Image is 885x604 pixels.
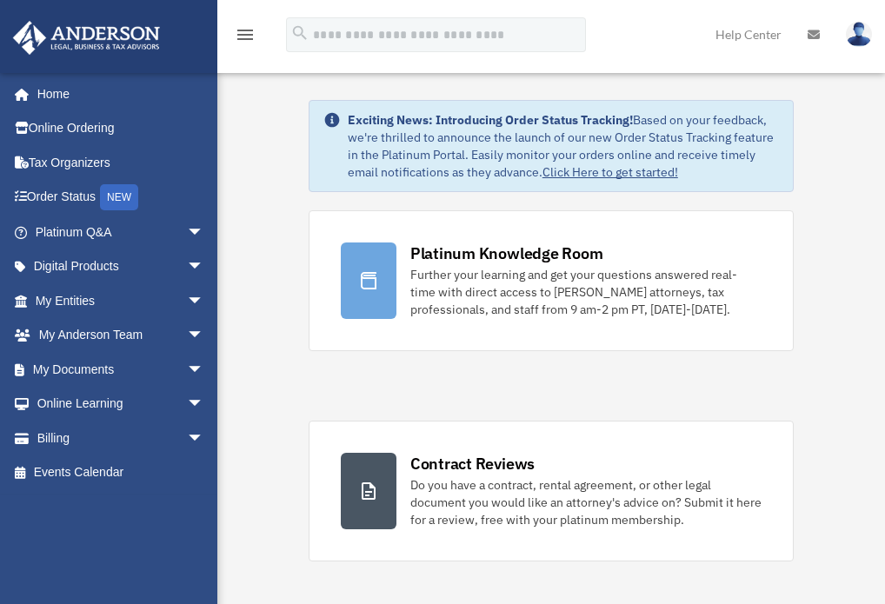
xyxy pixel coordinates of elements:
[235,30,256,45] a: menu
[12,76,222,111] a: Home
[12,111,230,146] a: Online Ordering
[410,242,603,264] div: Platinum Knowledge Room
[410,453,535,475] div: Contract Reviews
[12,387,230,421] a: Online Learningarrow_drop_down
[187,387,222,422] span: arrow_drop_down
[12,249,230,284] a: Digital Productsarrow_drop_down
[187,421,222,456] span: arrow_drop_down
[12,318,230,353] a: My Anderson Teamarrow_drop_down
[309,210,794,351] a: Platinum Knowledge Room Further your learning and get your questions answered real-time with dire...
[12,180,230,216] a: Order StatusNEW
[187,352,222,388] span: arrow_drop_down
[846,22,872,47] img: User Pic
[410,266,762,318] div: Further your learning and get your questions answered real-time with direct access to [PERSON_NAM...
[348,111,779,181] div: Based on your feedback, we're thrilled to announce the launch of our new Order Status Tracking fe...
[348,112,633,128] strong: Exciting News: Introducing Order Status Tracking!
[12,145,230,180] a: Tax Organizers
[187,215,222,250] span: arrow_drop_down
[187,318,222,354] span: arrow_drop_down
[187,283,222,319] span: arrow_drop_down
[12,215,230,249] a: Platinum Q&Aarrow_drop_down
[100,184,138,210] div: NEW
[542,164,678,180] a: Click Here to get started!
[410,476,762,528] div: Do you have a contract, rental agreement, or other legal document you would like an attorney's ad...
[235,24,256,45] i: menu
[12,455,230,490] a: Events Calendar
[12,283,230,318] a: My Entitiesarrow_drop_down
[12,352,230,387] a: My Documentsarrow_drop_down
[309,421,794,561] a: Contract Reviews Do you have a contract, rental agreement, or other legal document you would like...
[187,249,222,285] span: arrow_drop_down
[12,421,230,455] a: Billingarrow_drop_down
[290,23,309,43] i: search
[8,21,165,55] img: Anderson Advisors Platinum Portal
